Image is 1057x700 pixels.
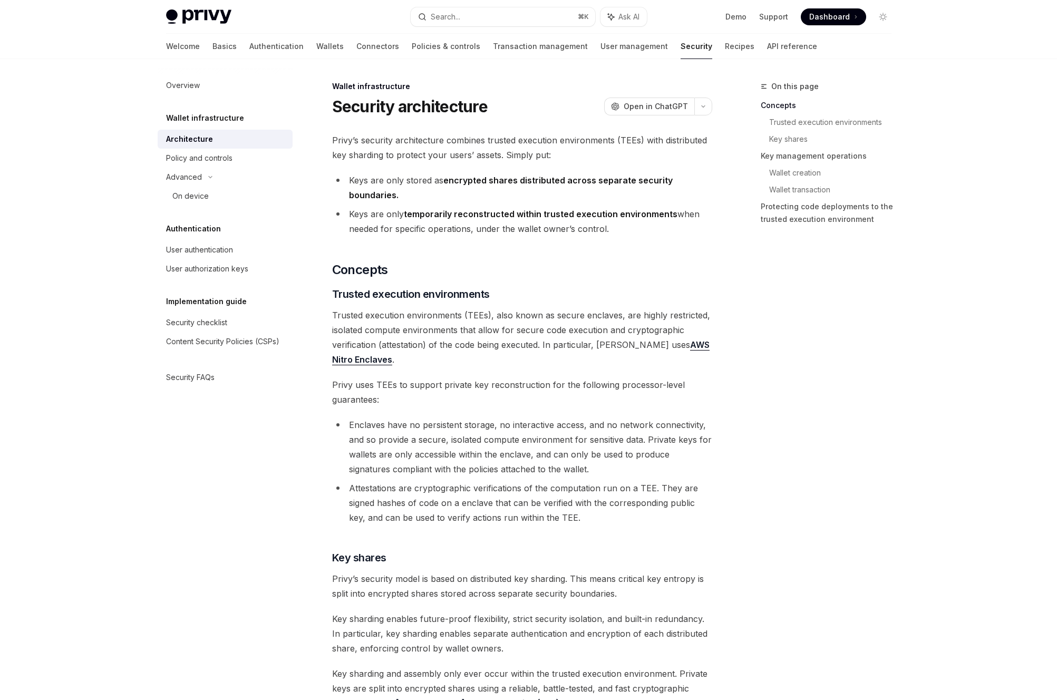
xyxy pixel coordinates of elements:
[725,34,754,59] a: Recipes
[249,34,304,59] a: Authentication
[212,34,237,59] a: Basics
[316,34,344,59] a: Wallets
[166,222,221,235] h5: Authentication
[431,11,460,23] div: Search...
[166,335,279,348] div: Content Security Policies (CSPs)
[158,76,293,95] a: Overview
[356,34,399,59] a: Connectors
[769,181,900,198] a: Wallet transaction
[618,12,639,22] span: Ask AI
[761,198,900,228] a: Protecting code deployments to the trusted execution environment
[771,80,819,93] span: On this page
[166,262,248,275] div: User authorization keys
[761,97,900,114] a: Concepts
[332,173,712,202] li: Keys are only stored as
[411,7,595,26] button: Search...⌘K
[158,313,293,332] a: Security checklist
[412,34,480,59] a: Policies & controls
[801,8,866,25] a: Dashboard
[604,98,694,115] button: Open in ChatGPT
[761,148,900,164] a: Key management operations
[404,209,677,219] strong: temporarily reconstructed within trusted execution environments
[332,377,712,407] span: Privy uses TEEs to support private key reconstruction for the following processor-level guarantees:
[767,34,817,59] a: API reference
[332,481,712,525] li: Attestations are cryptographic verifications of the computation run on a TEE. They are signed has...
[172,190,209,202] div: On device
[725,12,746,22] a: Demo
[166,112,244,124] h5: Wallet infrastructure
[349,175,673,200] strong: encrypted shares distributed across separate security boundaries.
[166,152,232,164] div: Policy and controls
[769,114,900,131] a: Trusted execution environments
[332,207,712,236] li: Keys are only when needed for specific operations, under the wallet owner’s control.
[493,34,588,59] a: Transaction management
[166,171,202,183] div: Advanced
[769,164,900,181] a: Wallet creation
[158,368,293,387] a: Security FAQs
[809,12,850,22] span: Dashboard
[681,34,712,59] a: Security
[166,316,227,329] div: Security checklist
[158,259,293,278] a: User authorization keys
[578,13,589,21] span: ⌘ K
[332,133,712,162] span: Privy’s security architecture combines trusted execution environments (TEEs) with distributed key...
[332,417,712,477] li: Enclaves have no persistent storage, no interactive access, and no network connectivity, and so p...
[332,81,712,92] div: Wallet infrastructure
[158,332,293,351] a: Content Security Policies (CSPs)
[600,7,647,26] button: Ask AI
[166,34,200,59] a: Welcome
[332,611,712,656] span: Key sharding enables future-proof flexibility, strict security isolation, and built-in redundancy...
[332,97,488,116] h1: Security architecture
[166,295,247,308] h5: Implementation guide
[166,79,200,92] div: Overview
[158,130,293,149] a: Architecture
[332,550,386,565] span: Key shares
[166,244,233,256] div: User authentication
[600,34,668,59] a: User management
[332,571,712,601] span: Privy’s security model is based on distributed key sharding. This means critical key entropy is s...
[624,101,688,112] span: Open in ChatGPT
[166,9,231,24] img: light logo
[332,308,712,367] span: Trusted execution environments (TEEs), also known as secure enclaves, are highly restricted, isol...
[875,8,891,25] button: Toggle dark mode
[759,12,788,22] a: Support
[158,187,293,206] a: On device
[158,149,293,168] a: Policy and controls
[769,131,900,148] a: Key shares
[158,240,293,259] a: User authentication
[166,371,215,384] div: Security FAQs
[332,261,388,278] span: Concepts
[332,287,490,302] span: Trusted execution environments
[166,133,213,145] div: Architecture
